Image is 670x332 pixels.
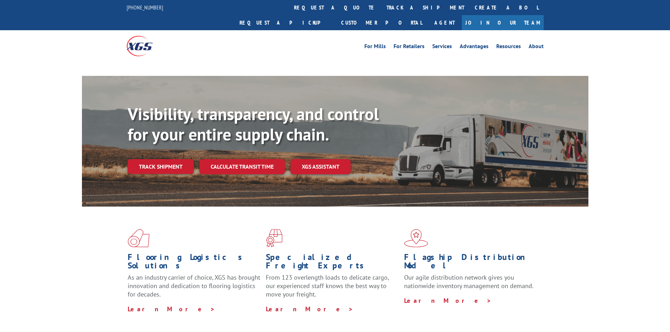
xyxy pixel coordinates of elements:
a: Resources [496,44,521,51]
a: Learn More > [266,305,353,313]
a: Services [432,44,452,51]
span: Our agile distribution network gives you nationwide inventory management on demand. [404,273,534,290]
a: Customer Portal [336,15,427,30]
img: xgs-icon-flagship-distribution-model-red [404,229,428,247]
a: Request a pickup [234,15,336,30]
a: Agent [427,15,462,30]
a: For Mills [364,44,386,51]
a: Calculate transit time [199,159,285,174]
p: From 123 overlength loads to delicate cargo, our experienced staff knows the best way to move you... [266,273,399,305]
a: Join Our Team [462,15,544,30]
a: Advantages [460,44,489,51]
h1: Flagship Distribution Model [404,253,537,273]
a: About [529,44,544,51]
h1: Flooring Logistics Solutions [128,253,261,273]
a: Track shipment [128,159,194,174]
span: As an industry carrier of choice, XGS has brought innovation and dedication to flooring logistics... [128,273,260,298]
a: For Retailers [394,44,425,51]
img: xgs-icon-focused-on-flooring-red [266,229,282,247]
a: XGS ASSISTANT [291,159,351,174]
a: Learn More > [128,305,215,313]
img: xgs-icon-total-supply-chain-intelligence-red [128,229,149,247]
a: [PHONE_NUMBER] [127,4,163,11]
a: Learn More > [404,297,492,305]
b: Visibility, transparency, and control for your entire supply chain. [128,103,379,145]
h1: Specialized Freight Experts [266,253,399,273]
